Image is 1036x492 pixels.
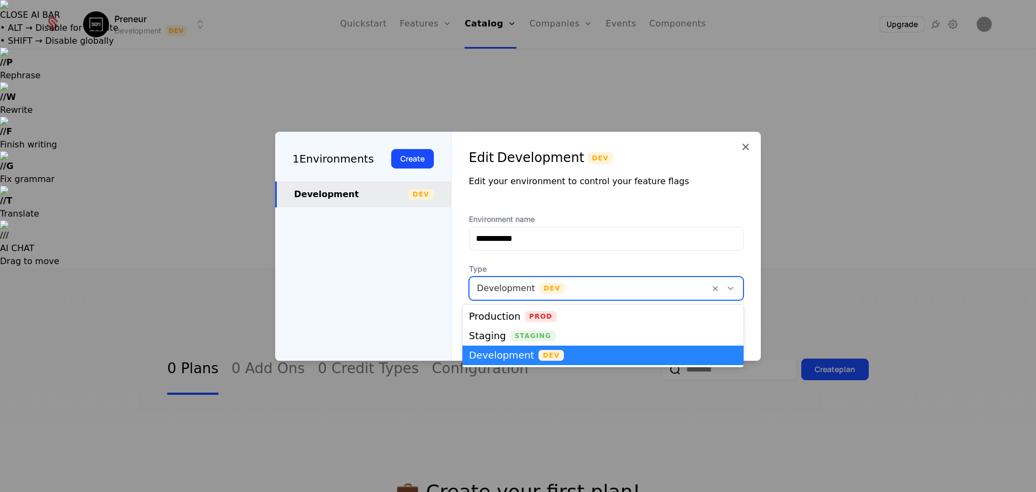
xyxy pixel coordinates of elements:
[469,331,506,341] div: Staging
[469,312,521,321] div: Production
[469,264,744,274] span: Type
[525,311,557,322] span: Prod
[539,350,564,361] span: Dev
[510,331,556,341] span: Staging
[469,351,534,360] div: Development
